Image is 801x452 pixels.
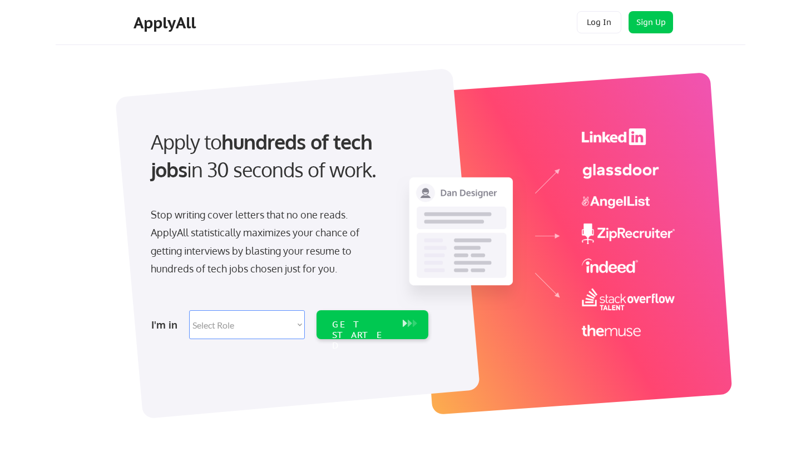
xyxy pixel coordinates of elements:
button: Sign Up [629,11,673,33]
strong: hundreds of tech jobs [151,129,377,182]
div: I'm in [151,316,182,334]
div: GET STARTED [332,319,392,351]
div: Stop writing cover letters that no one reads. ApplyAll statistically maximizes your chance of get... [151,206,379,278]
div: ApplyAll [133,13,199,32]
div: Apply to in 30 seconds of work. [151,128,424,184]
button: Log In [577,11,621,33]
